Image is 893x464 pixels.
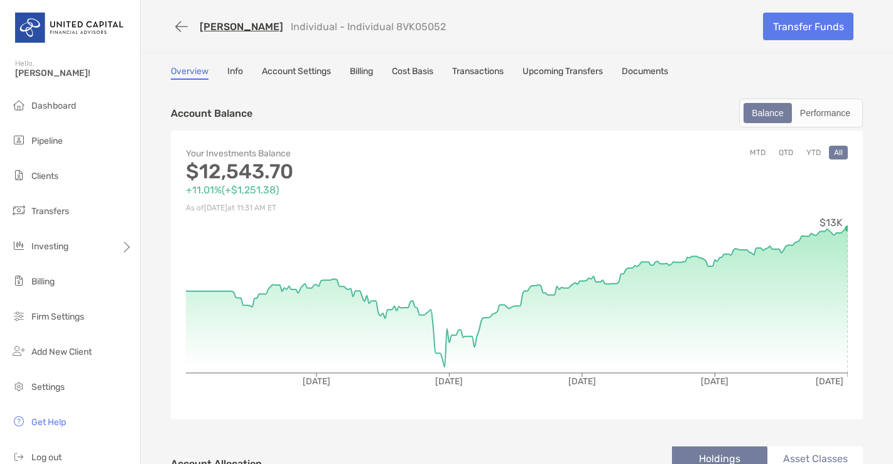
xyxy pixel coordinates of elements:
[31,311,84,322] span: Firm Settings
[31,171,58,181] span: Clients
[11,273,26,288] img: billing icon
[11,308,26,323] img: firm-settings icon
[11,343,26,359] img: add_new_client icon
[763,13,853,40] a: Transfer Funds
[31,452,62,463] span: Log out
[350,66,373,80] a: Billing
[745,146,771,159] button: MTD
[392,66,433,80] a: Cost Basis
[200,21,283,33] a: [PERSON_NAME]
[31,206,69,217] span: Transfers
[186,182,517,198] p: +11.01% ( +$1,251.38 )
[11,168,26,183] img: clients icon
[186,146,517,161] p: Your Investments Balance
[291,21,446,33] p: Individual - Individual 8VK05052
[701,376,728,387] tspan: [DATE]
[522,66,603,80] a: Upcoming Transfers
[622,66,668,80] a: Documents
[816,376,843,387] tspan: [DATE]
[11,379,26,394] img: settings icon
[11,414,26,429] img: get-help icon
[171,105,252,121] p: Account Balance
[793,104,857,122] div: Performance
[11,449,26,464] img: logout icon
[739,99,863,127] div: segmented control
[262,66,331,80] a: Account Settings
[31,136,63,146] span: Pipeline
[303,376,330,387] tspan: [DATE]
[31,276,55,287] span: Billing
[31,100,76,111] span: Dashboard
[820,217,843,229] tspan: $13K
[31,241,68,252] span: Investing
[227,66,243,80] a: Info
[568,376,596,387] tspan: [DATE]
[11,238,26,253] img: investing icon
[31,347,92,357] span: Add New Client
[15,68,133,78] span: [PERSON_NAME]!
[801,146,826,159] button: YTD
[186,164,517,180] p: $12,543.70
[452,66,504,80] a: Transactions
[31,382,65,392] span: Settings
[745,104,791,122] div: Balance
[11,132,26,148] img: pipeline icon
[829,146,848,159] button: All
[15,5,125,50] img: United Capital Logo
[435,376,463,387] tspan: [DATE]
[774,146,798,159] button: QTD
[11,97,26,112] img: dashboard icon
[11,203,26,218] img: transfers icon
[171,66,208,80] a: Overview
[31,417,66,428] span: Get Help
[186,200,517,216] p: As of [DATE] at 11:31 AM ET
